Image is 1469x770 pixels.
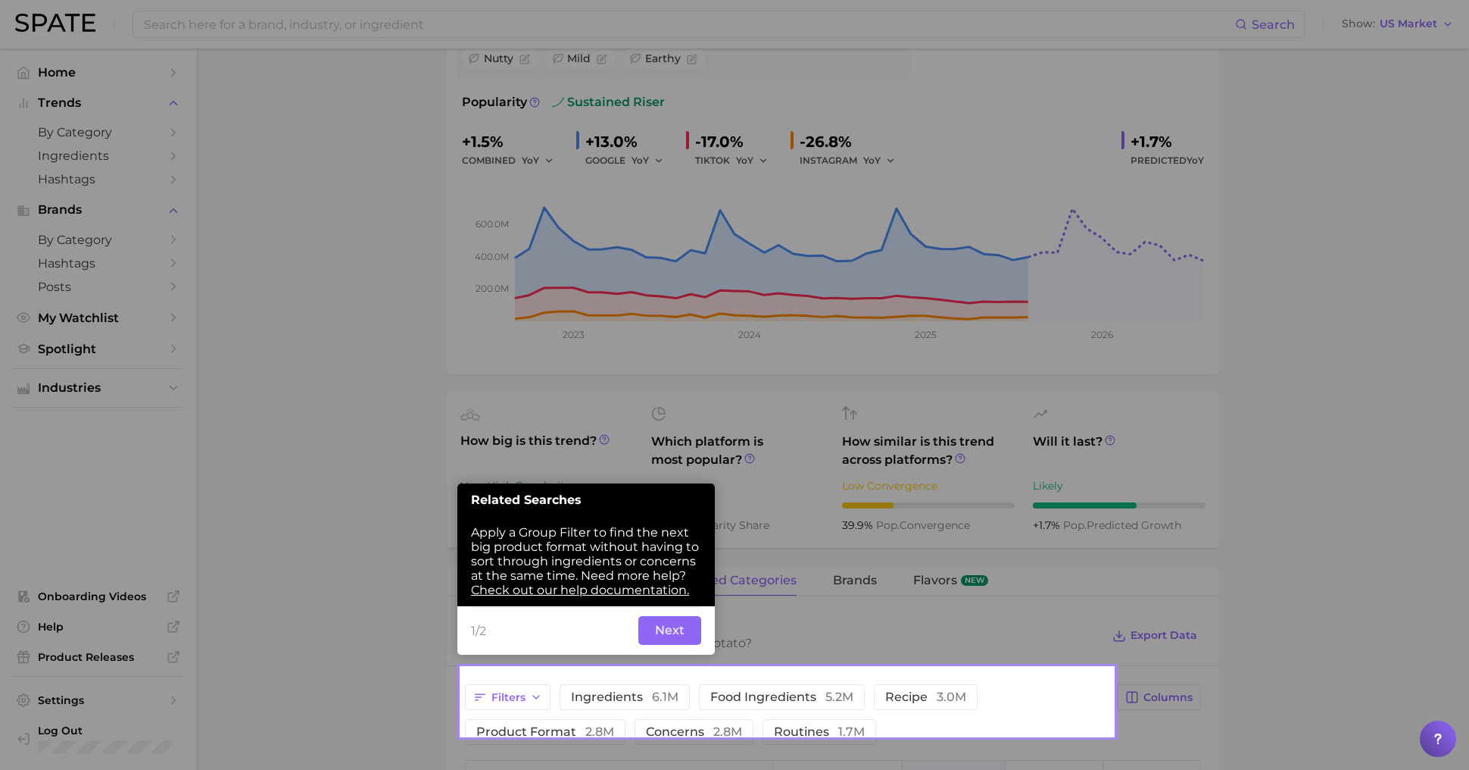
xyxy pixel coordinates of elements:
span: 2.8m [585,725,614,739]
span: 6.1m [652,690,678,704]
span: 3.0m [937,690,966,704]
span: 5.2m [825,690,853,704]
span: Filters [491,691,526,704]
span: routines [774,726,865,738]
span: ingredients [571,691,678,703]
span: recipe [885,691,966,703]
span: food ingredients [710,691,853,703]
span: concerns [646,726,742,738]
button: Filters [465,684,550,710]
span: 1.7m [838,725,865,739]
span: 2.8m [713,725,742,739]
span: product format [476,726,614,738]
